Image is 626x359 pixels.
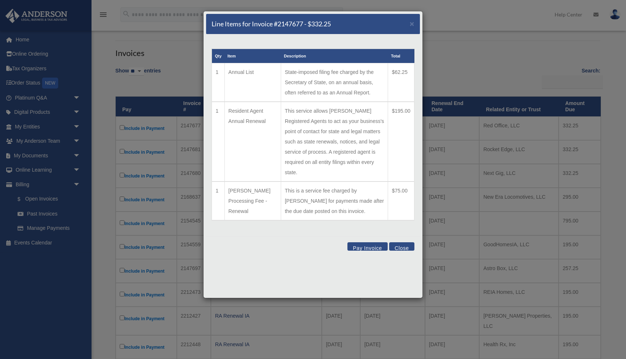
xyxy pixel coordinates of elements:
[224,102,281,182] td: Resident Agent Annual Renewal
[212,102,225,182] td: 1
[281,49,388,63] th: Description
[388,63,414,102] td: $62.25
[347,242,388,251] button: Pay Invoice
[388,49,414,63] th: Total
[389,242,414,251] button: Close
[281,182,388,220] td: This is a service fee charged by [PERSON_NAME] for payments made after the due date posted on thi...
[388,102,414,182] td: $195.00
[410,19,414,28] span: ×
[212,49,225,63] th: Qty
[224,49,281,63] th: Item
[212,63,225,102] td: 1
[224,63,281,102] td: Annual List
[388,182,414,220] td: $75.00
[410,20,414,27] button: Close
[281,102,388,182] td: This service allows [PERSON_NAME] Registered Agents to act as your business's point of contact fo...
[212,19,331,29] h5: Line Items for Invoice #2147677 - $332.25
[224,182,281,220] td: [PERSON_NAME] Processing Fee - Renewal
[212,182,225,220] td: 1
[281,63,388,102] td: State-imposed filing fee charged by the Secretary of State, on an annual basis, often referred to...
